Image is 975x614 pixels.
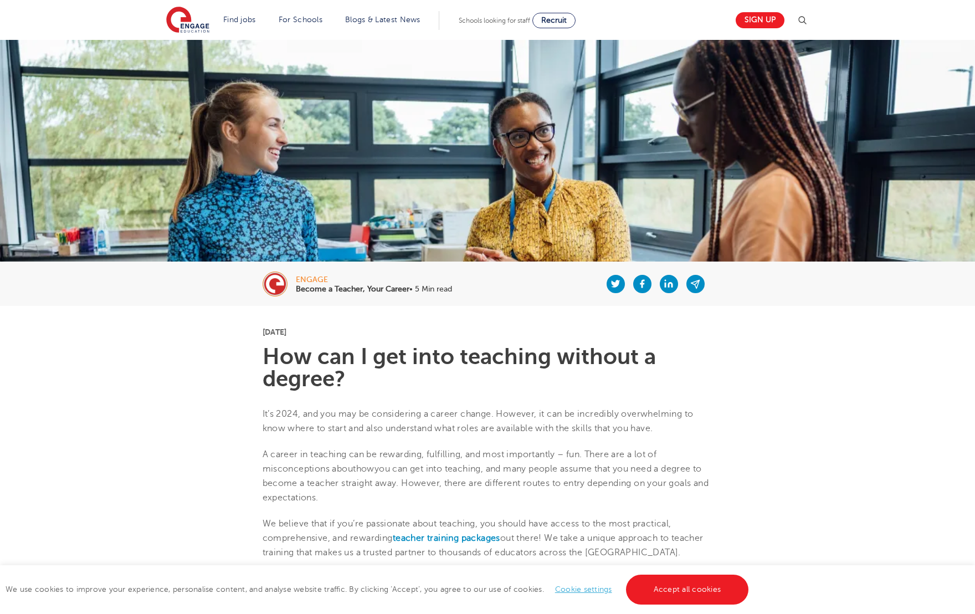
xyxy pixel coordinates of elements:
[166,7,209,34] img: Engage Education
[532,13,576,28] a: Recruit
[279,16,322,24] a: For Schools
[263,464,709,503] span: you can get into teaching, and many people assume that you need a degree to become a teacher stra...
[263,519,671,543] span: We believe that if you’re passionate about teaching, you should have access to the most practical...
[393,533,500,543] a: teacher training packages
[356,464,374,474] span: how
[223,16,256,24] a: Find jobs
[345,16,420,24] a: Blogs & Latest News
[626,575,749,605] a: Accept all cookies
[6,585,751,593] span: We use cookies to improve your experience, personalise content, and analyse website traffic. By c...
[296,276,452,284] div: engage
[263,346,713,390] h1: How can I get into teaching without a degree?
[263,449,657,474] span: A career in teaching can be rewarding, fulfilling, and most importantly – fun. There are a lot of...
[541,16,567,24] span: Recruit
[296,285,409,293] b: Become a Teacher, Your Career
[263,409,694,433] span: It’s 2024, and you may be considering a career change. However, it can be incredibly overwhelming...
[736,12,784,28] a: Sign up
[296,285,452,293] p: • 5 Min read
[459,17,530,24] span: Schools looking for staff
[263,328,713,336] p: [DATE]
[555,585,612,593] a: Cookie settings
